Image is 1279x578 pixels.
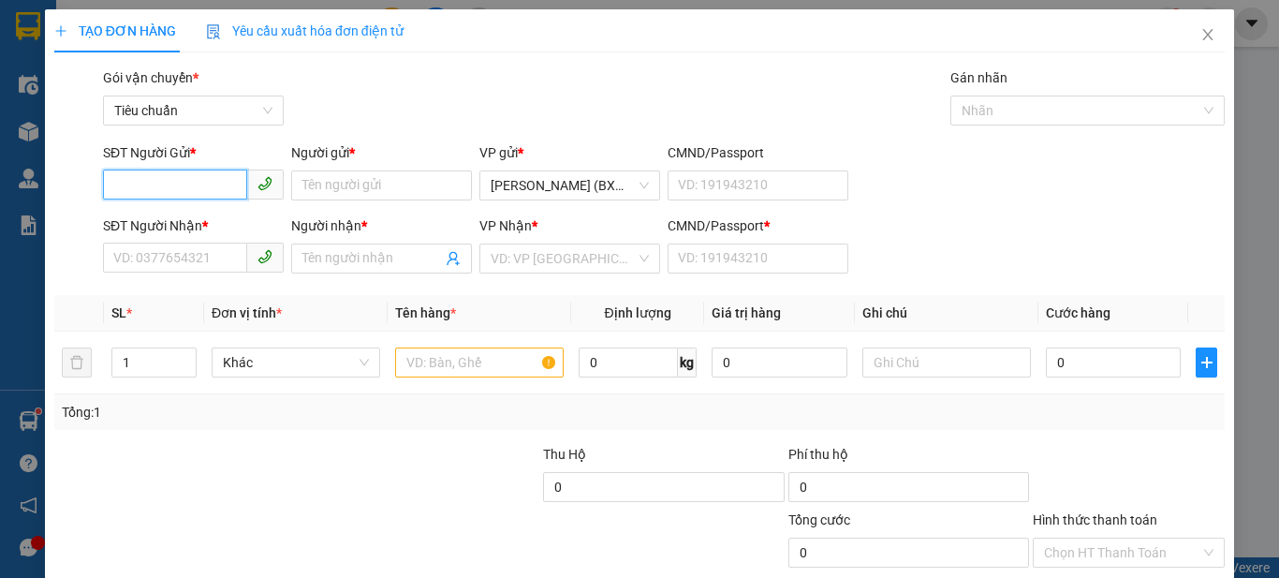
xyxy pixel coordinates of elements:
[1200,27,1215,42] span: close
[788,512,850,527] span: Tổng cước
[491,171,649,200] span: Hồ Chí Minh (BXMĐ)
[479,142,660,163] div: VP gửi
[16,16,166,81] div: [PERSON_NAME] (BXMĐ)
[179,107,369,129] div: 1
[62,348,92,378] button: delete
[103,142,284,163] div: SĐT Người Gửi
[862,348,1031,378] input: Ghi Chú
[179,16,224,36] span: Nhận:
[668,215,848,236] div: CMND/Passport
[479,218,532,233] span: VP Nhận
[291,215,472,236] div: Người nhận
[678,348,697,378] span: kg
[206,23,404,38] span: Yêu cầu xuất hóa đơn điện tử
[712,348,846,378] input: 0
[62,402,495,422] div: Tổng: 1
[1197,355,1216,370] span: plus
[855,295,1038,332] th: Ghi chú
[212,305,282,320] span: Đơn vị tính
[206,24,221,39] img: icon
[114,96,272,125] span: Tiêu chuẩn
[604,305,670,320] span: Định lượng
[257,249,272,264] span: phone
[103,215,284,236] div: SĐT Người Nhận
[1046,305,1110,320] span: Cước hàng
[179,58,369,81] div: điệp
[16,81,166,103] div: nhân
[54,24,67,37] span: plus
[950,70,1007,85] label: Gán nhãn
[543,447,586,462] span: Thu Hộ
[395,348,564,378] input: VD: Bàn, Ghế
[223,348,369,377] span: Khác
[668,142,848,163] div: CMND/Passport
[788,444,1029,472] div: Phí thu hộ
[712,305,781,320] span: Giá trị hàng
[1196,348,1217,378] button: plus
[291,142,472,163] div: Người gửi
[446,251,461,266] span: user-add
[54,23,176,38] span: TẠO ĐƠN HÀNG
[1033,512,1157,527] label: Hình thức thanh toán
[16,103,166,129] div: 0333785394
[16,16,45,36] span: Gửi:
[179,81,369,107] div: 0335230026
[257,176,272,191] span: phone
[103,70,198,85] span: Gói vận chuyển
[1182,9,1234,62] button: Close
[179,16,369,58] div: [GEOGRAPHIC_DATA]
[395,305,456,320] span: Tên hàng
[111,305,126,320] span: SL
